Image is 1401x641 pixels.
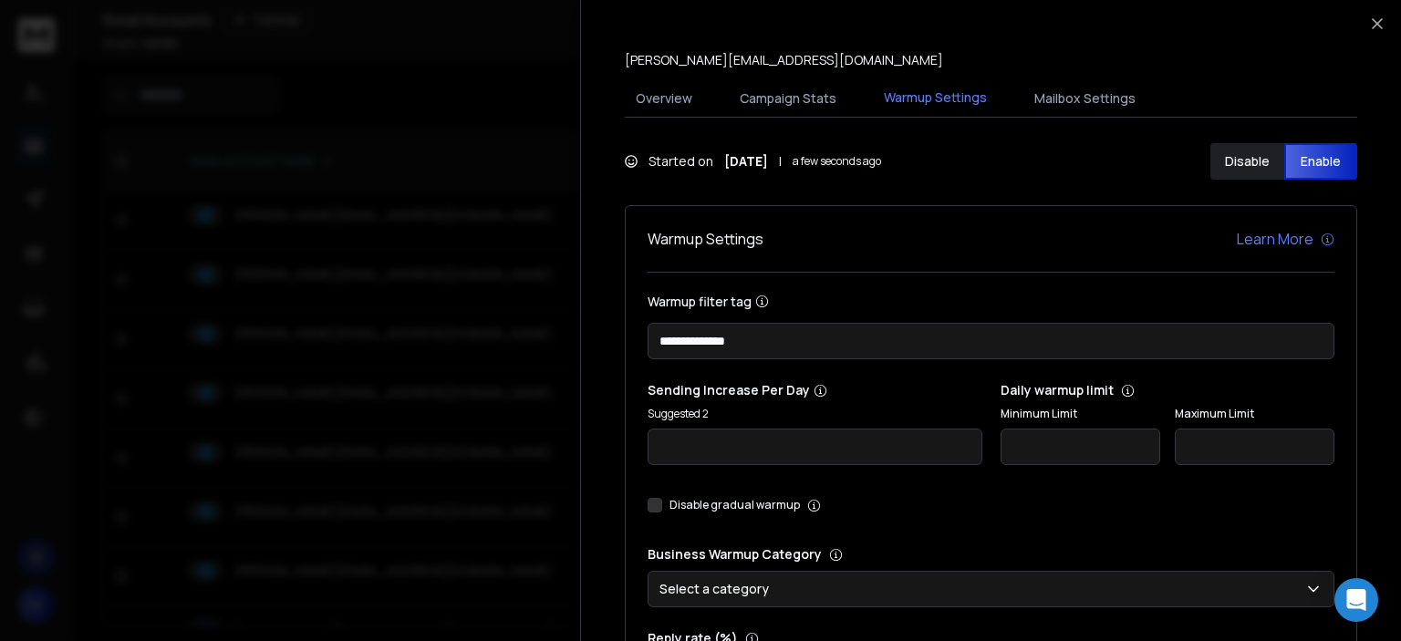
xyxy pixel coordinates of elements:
[625,78,703,119] button: Overview
[648,295,1334,308] label: Warmup filter tag
[669,498,800,512] label: Disable gradual warmup
[648,381,982,399] p: Sending Increase Per Day
[729,78,847,119] button: Campaign Stats
[1210,143,1284,180] button: Disable
[625,152,881,171] div: Started on
[779,152,782,171] span: |
[793,154,881,169] span: a few seconds ago
[1023,78,1147,119] button: Mailbox Settings
[648,545,1334,563] p: Business Warmup Category
[1001,381,1335,399] p: Daily warmup limit
[1237,228,1334,250] a: Learn More
[1210,143,1357,180] button: DisableEnable
[625,51,943,69] p: [PERSON_NAME][EMAIL_ADDRESS][DOMAIN_NAME]
[648,228,763,250] h1: Warmup Settings
[648,407,982,421] p: Suggested 2
[873,78,998,119] button: Warmup Settings
[1284,143,1358,180] button: Enable
[1001,407,1160,421] label: Minimum Limit
[1175,407,1334,421] label: Maximum Limit
[659,580,776,598] p: Select a category
[1334,578,1378,622] div: Open Intercom Messenger
[724,152,768,171] strong: [DATE]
